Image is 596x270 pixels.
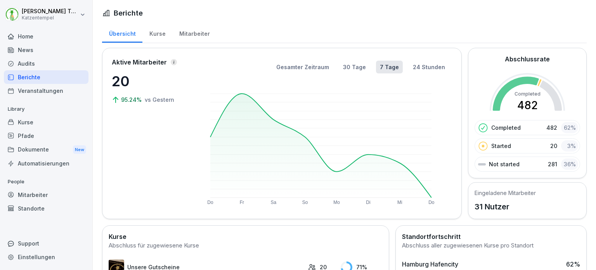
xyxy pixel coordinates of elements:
p: Started [491,142,511,150]
a: Mitarbeiter [172,23,217,43]
div: Support [4,237,88,250]
div: 3 % [561,140,578,152]
a: Kurse [4,115,88,129]
a: DokumenteNew [4,143,88,157]
a: Mitarbeiter [4,188,88,202]
a: Berichte [4,70,88,84]
p: Not started [489,160,520,168]
div: New [73,145,86,154]
h2: Kurse [109,232,383,241]
p: 482 [546,124,557,132]
button: 7 Tage [376,61,403,73]
h5: Eingeladene Mitarbeiter [475,189,536,197]
p: People [4,176,88,188]
p: 31 Nutzer [475,201,536,213]
div: Abschluss aller zugewiesenen Kurse pro Standort [402,241,580,250]
a: Audits [4,57,88,70]
text: Do [207,200,213,205]
div: Hamburg Hafencity [402,260,458,269]
button: 24 Stunden [409,61,449,73]
a: Pfade [4,129,88,143]
div: Abschluss für zugewiesene Kurse [109,241,383,250]
text: Sa [271,200,277,205]
p: vs Gestern [145,96,174,104]
div: 62 % [561,122,578,133]
p: 281 [548,160,557,168]
p: Library [4,103,88,115]
div: 36 % [561,159,578,170]
p: 20 [112,71,189,92]
p: 95.24% [121,96,143,104]
text: Do [429,200,435,205]
h2: Abschlussrate [505,54,550,64]
a: Standorte [4,202,88,215]
text: So [302,200,308,205]
text: Mi [398,200,403,205]
p: Katzentempel [22,15,78,21]
a: Home [4,30,88,43]
p: [PERSON_NAME] Terjung [22,8,78,15]
h1: Berichte [114,8,143,18]
a: Automatisierungen [4,157,88,170]
a: Einstellungen [4,250,88,264]
text: Fr [240,200,244,205]
div: 62 % [566,260,580,269]
a: Veranstaltungen [4,84,88,98]
p: 20 [550,142,557,150]
a: Kurse [142,23,172,43]
text: Mo [334,200,340,205]
div: Dokumente [4,143,88,157]
h2: Standortfortschritt [402,232,580,241]
button: 30 Tage [339,61,370,73]
a: Übersicht [102,23,142,43]
button: Gesamter Zeitraum [272,61,333,73]
p: Aktive Mitarbeiter [112,57,167,67]
a: News [4,43,88,57]
text: Di [366,200,371,205]
p: Completed [491,124,521,132]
